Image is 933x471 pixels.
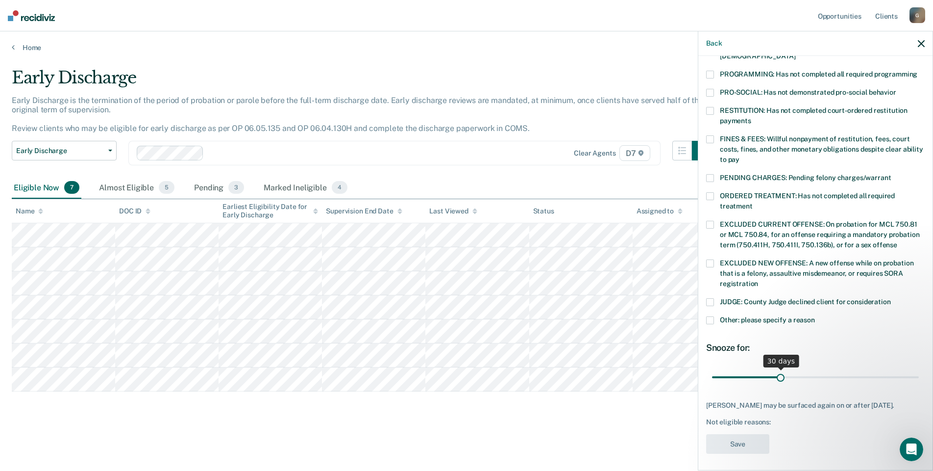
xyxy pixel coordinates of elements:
div: Status [533,207,554,215]
div: Marked Ineligible [262,177,349,199]
div: Eligible Now [12,177,81,199]
span: Early Discharge [16,147,104,155]
span: PROGRAMMING: Has not completed all required programming [720,70,917,78]
span: 5 [159,181,174,194]
button: Save [706,434,769,454]
span: D7 [619,145,650,161]
span: PENDING CHARGES: Pending felony charges/warrant [720,174,891,182]
p: Early Discharge is the termination of the period of probation or parole before the full-term disc... [12,96,708,133]
span: 3 [228,181,244,194]
div: Earliest Eligibility Date for Early Discharge [222,203,318,219]
div: Last Viewed [429,207,477,215]
button: Back [706,39,722,48]
div: Name [16,207,43,215]
span: Other: please specify a reason [720,316,815,324]
div: Almost Eligible [97,177,176,199]
span: JUDGE: County Judge declined client for consideration [720,298,891,306]
div: G [909,7,925,23]
a: Home [12,43,921,52]
span: 4 [332,181,347,194]
div: [PERSON_NAME] may be surfaced again on or after [DATE]. [706,401,925,410]
div: Assigned to [637,207,683,215]
span: 7 [64,181,79,194]
div: Supervision End Date [326,207,402,215]
div: DOC ID [119,207,150,215]
span: RESTITUTION: Has not completed court-ordered restitution payments [720,106,908,125]
div: Snooze for: [706,342,925,353]
span: EXCLUDED CURRENT OFFENSE: On probation for MCL 750.81 or MCL 750.84, for an offense requiring a m... [720,220,919,249]
div: Clear agents [574,149,615,157]
div: Pending [192,177,246,199]
div: Not eligible reasons: [706,418,925,426]
span: EXCLUDED NEW OFFENSE: A new offense while on probation that is a felony, assaultive misdemeanor, ... [720,259,913,288]
span: FINES & FEES: Willful nonpayment of restitution, fees, court costs, fines, and other monetary obl... [720,135,923,163]
iframe: Intercom live chat [900,438,923,461]
span: NONCOMPLIANT: Not compliant with the [DEMOGRAPHIC_DATA] [720,42,851,60]
div: 30 days [763,355,799,367]
div: Early Discharge [12,68,712,96]
span: PRO-SOCIAL: Has not demonstrated pro-social behavior [720,88,896,96]
img: Recidiviz [8,10,55,21]
span: ORDERED TREATMENT: Has not completed all required treatment [720,192,895,210]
